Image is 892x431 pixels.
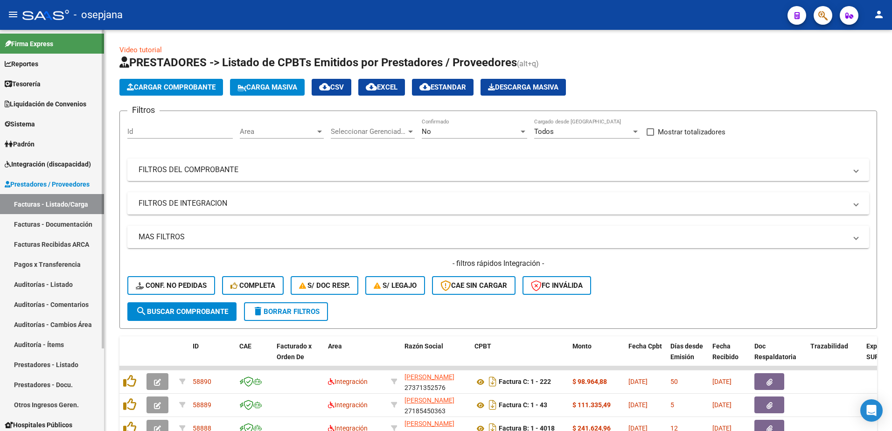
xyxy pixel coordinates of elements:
datatable-header-cell: Fecha Cpbt [625,336,667,377]
mat-icon: cloud_download [366,81,377,92]
mat-icon: person [873,9,885,20]
span: Integración (discapacidad) [5,159,91,169]
button: Cargar Comprobante [119,79,223,96]
span: PRESTADORES -> Listado de CPBTs Emitidos por Prestadores / Proveedores [119,56,517,69]
mat-panel-title: FILTROS DE INTEGRACION [139,198,847,209]
span: Trazabilidad [810,342,848,350]
span: (alt+q) [517,59,539,68]
div: 27371352576 [404,372,467,391]
span: Borrar Filtros [252,307,320,316]
h4: - filtros rápidos Integración - [127,258,869,269]
span: CAE SIN CARGAR [440,281,507,290]
button: Borrar Filtros [244,302,328,321]
span: Padrón [5,139,35,149]
strong: Factura C: 1 - 222 [499,378,551,386]
app-download-masive: Descarga masiva de comprobantes (adjuntos) [481,79,566,96]
span: Integración [328,401,368,409]
span: Mostrar totalizadores [658,126,725,138]
div: Open Intercom Messenger [860,399,883,422]
span: 58890 [193,378,211,385]
span: Facturado x Orden De [277,342,312,361]
datatable-header-cell: Monto [569,336,625,377]
span: 5 [670,401,674,409]
span: Area [328,342,342,350]
datatable-header-cell: Razón Social [401,336,471,377]
span: Doc Respaldatoria [754,342,796,361]
span: Monto [572,342,592,350]
span: Fecha Cpbt [628,342,662,350]
div: 27185450363 [404,395,467,415]
span: Liquidación de Convenios [5,99,86,109]
span: FC Inválida [531,281,583,290]
datatable-header-cell: Días desde Emisión [667,336,709,377]
span: CAE [239,342,251,350]
span: Completa [230,281,275,290]
span: [DATE] [712,401,732,409]
span: Descarga Masiva [488,83,558,91]
span: Area [240,127,315,136]
mat-icon: search [136,306,147,317]
datatable-header-cell: Area [324,336,387,377]
span: Fecha Recibido [712,342,739,361]
span: Sistema [5,119,35,129]
mat-icon: cloud_download [419,81,431,92]
span: Cargar Comprobante [127,83,216,91]
mat-icon: delete [252,306,264,317]
mat-expansion-panel-header: FILTROS DE INTEGRACION [127,192,869,215]
span: Carga Masiva [237,83,297,91]
button: Buscar Comprobante [127,302,237,321]
strong: Factura C: 1 - 43 [499,402,547,409]
button: Carga Masiva [230,79,305,96]
span: Tesorería [5,79,41,89]
button: S/ legajo [365,276,425,295]
span: Días desde Emisión [670,342,703,361]
mat-expansion-panel-header: FILTROS DEL COMPROBANTE [127,159,869,181]
datatable-header-cell: CPBT [471,336,569,377]
span: - osepjana [74,5,123,25]
span: Seleccionar Gerenciador [331,127,406,136]
button: S/ Doc Resp. [291,276,359,295]
span: No [422,127,431,136]
span: Buscar Comprobante [136,307,228,316]
span: Todos [534,127,554,136]
mat-expansion-panel-header: MAS FILTROS [127,226,869,248]
mat-panel-title: FILTROS DEL COMPROBANTE [139,165,847,175]
span: Conf. no pedidas [136,281,207,290]
span: Reportes [5,59,38,69]
span: CSV [319,83,344,91]
span: Estandar [419,83,466,91]
button: Estandar [412,79,474,96]
button: EXCEL [358,79,405,96]
span: Firma Express [5,39,53,49]
i: Descargar documento [487,397,499,412]
button: FC Inválida [523,276,591,295]
button: Conf. no pedidas [127,276,215,295]
datatable-header-cell: Doc Respaldatoria [751,336,807,377]
span: [DATE] [628,401,648,409]
span: Razón Social [404,342,443,350]
span: Integración [328,378,368,385]
button: Descarga Masiva [481,79,566,96]
mat-panel-title: MAS FILTROS [139,232,847,242]
span: 58889 [193,401,211,409]
span: [PERSON_NAME] [404,396,454,404]
a: Video tutorial [119,46,162,54]
span: [DATE] [628,378,648,385]
span: Hospitales Públicos [5,420,72,430]
datatable-header-cell: Fecha Recibido [709,336,751,377]
i: Descargar documento [487,374,499,389]
span: EXCEL [366,83,397,91]
button: Completa [222,276,284,295]
datatable-header-cell: Trazabilidad [807,336,863,377]
span: CPBT [474,342,491,350]
span: Prestadores / Proveedores [5,179,90,189]
button: CAE SIN CARGAR [432,276,516,295]
datatable-header-cell: CAE [236,336,273,377]
button: CSV [312,79,351,96]
span: [DATE] [712,378,732,385]
datatable-header-cell: Facturado x Orden De [273,336,324,377]
mat-icon: menu [7,9,19,20]
span: ID [193,342,199,350]
span: S/ Doc Resp. [299,281,350,290]
span: [PERSON_NAME] [404,420,454,427]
